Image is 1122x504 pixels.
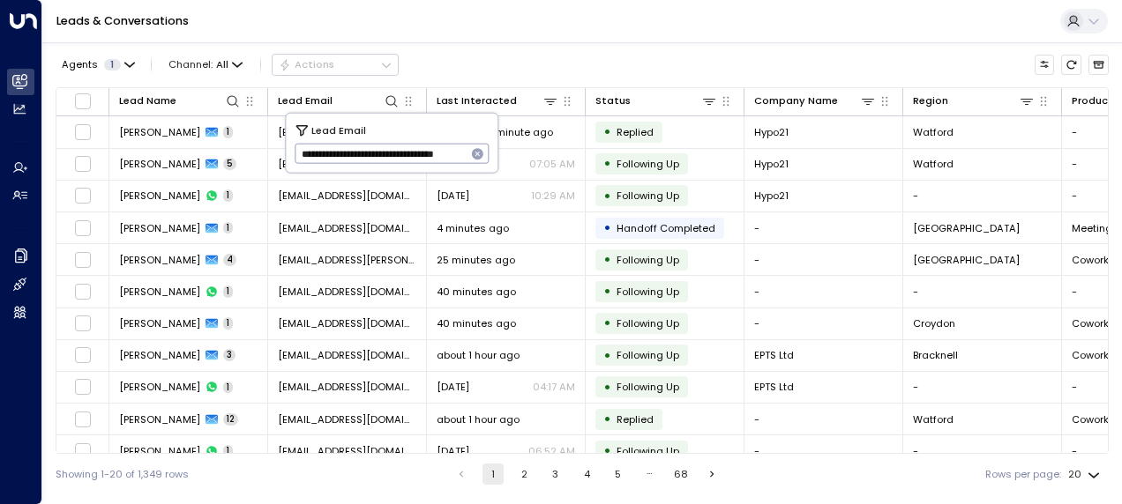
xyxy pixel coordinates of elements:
span: Ajay Samuel [119,221,200,235]
p: 06:52 AM [528,444,575,458]
button: Go to page 2 [513,463,535,485]
span: 4 minutes ago [437,221,509,235]
span: ajaysamuel97@gmail.com [278,221,416,235]
span: Toggle select row [74,378,92,396]
span: director@epts-ltd.co.uk [278,380,416,394]
span: Oxford [913,253,1020,267]
span: Toggle select row [74,123,92,141]
p: 07:05 AM [529,157,575,171]
span: Bracknell [913,348,958,362]
span: 12 [223,413,238,426]
div: … [639,463,660,485]
td: - [903,435,1062,466]
div: • [603,375,611,399]
span: EPTS Ltd [754,348,794,362]
span: Toggle select row [74,219,92,237]
p: 10:29 AM [531,189,575,203]
button: Actions [272,54,399,75]
nav: pagination navigation [450,463,724,485]
span: Watford [913,412,954,426]
td: - [903,181,1062,211]
span: Sep 02, 2025 [437,444,469,458]
span: 1 [104,59,121,70]
div: Last Interacted [437,93,558,109]
span: Toggle select row [74,442,92,460]
div: Showing 1-20 of 1,349 rows [56,467,189,482]
span: Following Up [617,253,679,267]
span: Nikki Madani [119,125,200,139]
span: Adam Mccarthy [119,348,200,362]
span: Toggle select row [74,346,92,364]
span: jchandrabadiani@gmail.com [278,412,416,426]
div: Lead Email [278,93,333,109]
span: Hypo21 [754,157,789,171]
span: nikki@hypo21.co.uk [278,189,416,203]
button: Archived Leads [1088,55,1109,75]
span: Refresh [1061,55,1081,75]
td: - [903,372,1062,403]
div: Actions [279,58,334,70]
span: Yesterday [437,380,469,394]
div: • [603,248,611,271]
td: - [744,244,903,275]
div: • [603,279,611,303]
span: Nikki Madani [119,189,200,203]
button: Customize [1035,55,1055,75]
span: 40 minutes ago [437,316,516,330]
td: - [744,276,903,307]
span: Replied [617,412,654,426]
button: Go to page 5 [608,463,629,485]
span: hiuchingchang.charmaine@gmail.com [278,253,416,267]
span: Burcin Zeki [119,285,200,299]
button: page 1 [482,463,504,485]
span: 1 [223,382,233,394]
span: jchandrabadiani@gmail.com [278,444,416,458]
button: Go to page 3 [545,463,566,485]
div: • [603,152,611,175]
span: Charmaine Chalmers [119,253,200,267]
span: about 1 hour ago [437,412,520,426]
span: Following Up [617,189,679,203]
span: Toggle select row [74,155,92,173]
span: 40 minutes ago [437,285,516,299]
span: Following Up [617,380,679,394]
span: 1 [223,285,233,298]
span: 1 [223,445,233,457]
span: Adam Mccarthy [119,380,200,394]
div: • [603,184,611,208]
span: Following Up [617,348,679,362]
span: Lead Email [311,122,366,137]
span: Replied [617,125,654,139]
td: - [744,404,903,434]
span: Toggle select row [74,251,92,269]
span: Following Up [617,316,679,330]
span: Cambridge [913,221,1020,235]
span: Sep 02, 2025 [437,189,469,203]
span: Following Up [617,157,679,171]
span: Following Up [617,444,679,458]
div: Company Name [754,93,838,109]
span: Watford [913,157,954,171]
span: 5 [223,158,236,170]
button: Go to next page [702,463,723,485]
span: All [216,59,228,70]
p: 04:17 AM [533,380,575,394]
td: - [903,276,1062,307]
td: - [744,212,903,243]
span: Toggle select row [74,411,92,428]
div: Status [595,93,717,109]
span: 25 minutes ago [437,253,515,267]
div: Lead Name [119,93,176,109]
span: EPTS Ltd [754,380,794,394]
a: Leads & Conversations [56,13,189,28]
span: bcirakoglu86@outlook.com [278,316,416,330]
div: • [603,344,611,367]
span: about 1 hour ago [437,348,520,362]
span: Toggle select row [74,315,92,332]
span: Watford [913,125,954,139]
div: • [603,120,611,144]
button: Agents1 [56,55,139,74]
span: nikki@hypo21.co.uk [278,157,416,171]
div: Company Name [754,93,876,109]
div: 20 [1068,463,1103,485]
